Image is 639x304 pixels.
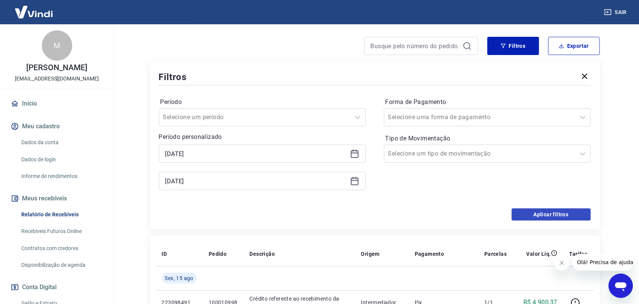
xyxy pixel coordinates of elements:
input: Data inicial [165,148,347,159]
label: Período [160,98,364,107]
iframe: Botão para abrir a janela de mensagens [609,274,633,298]
button: Exportar [548,37,600,55]
label: Forma de Pagamento [385,98,589,107]
p: Pagamento [415,250,444,258]
p: Período personalizado [159,132,366,142]
p: Descrição [250,250,275,258]
a: Informe de rendimentos [18,169,105,184]
a: Dados de login [18,152,105,167]
p: Tarifas [569,250,588,258]
a: Relatório de Recebíveis [18,207,105,222]
p: Pedido [209,250,227,258]
iframe: Fechar mensagem [554,255,569,271]
p: ID [162,250,167,258]
span: Sex, 15 ago [165,274,193,282]
p: [PERSON_NAME] [26,64,87,72]
button: Filtros [487,37,539,55]
p: [EMAIL_ADDRESS][DOMAIN_NAME] [15,75,99,83]
span: Olá! Precisa de ajuda? [5,5,64,11]
input: Busque pelo número do pedido [371,40,460,52]
input: Data final [165,175,347,187]
label: Tipo de Movimentação [385,134,589,143]
p: Parcelas [484,250,507,258]
button: Meu cadastro [9,118,105,135]
a: Início [9,95,105,112]
p: Valor Líq. [526,250,551,258]
button: Sair [603,5,630,19]
button: Aplicar filtros [512,208,591,221]
p: Origem [361,250,380,258]
iframe: Mensagem da empresa [572,254,633,271]
button: Conta Digital [9,279,105,296]
a: Disponibilização de agenda [18,257,105,273]
a: Contratos com credores [18,241,105,256]
div: M [42,30,72,61]
h5: Filtros [159,71,187,83]
a: Dados da conta [18,135,105,150]
a: Recebíveis Futuros Online [18,224,105,239]
button: Meus recebíveis [9,190,105,207]
img: Vindi [9,0,59,24]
